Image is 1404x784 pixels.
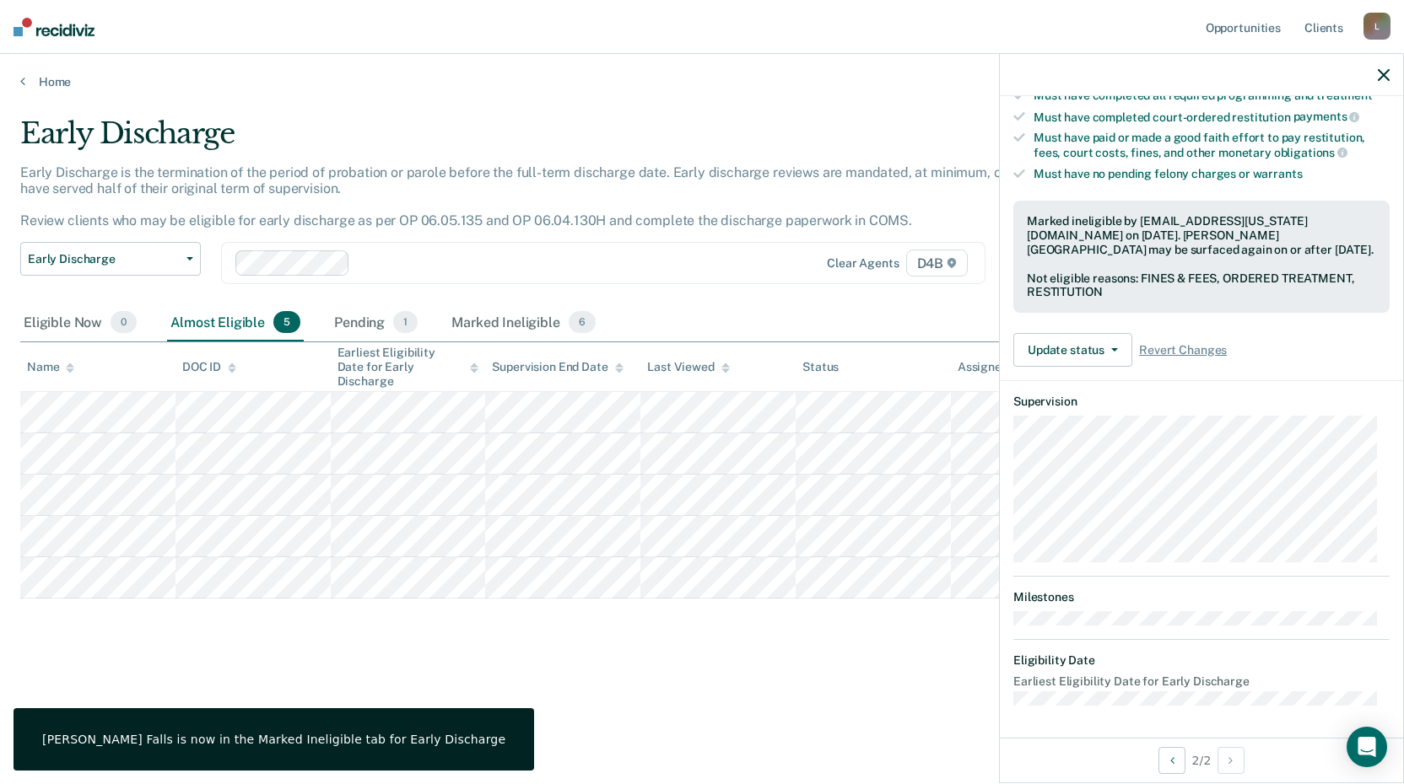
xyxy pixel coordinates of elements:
[1000,738,1403,782] div: 2 / 2
[827,256,899,271] div: Clear agents
[20,164,1068,229] p: Early Discharge is the termination of the period of probation or parole before the full-term disc...
[20,116,1073,164] div: Early Discharge
[1158,747,1185,774] button: Previous Opportunity
[20,74,1384,89] a: Home
[1293,110,1360,123] span: payments
[167,304,304,341] div: Almost Eligible
[1034,167,1390,181] div: Must have no pending felony charges or
[1027,271,1376,300] div: Not eligible reasons: FINES & FEES, ORDERED TREATMENT, RESTITUTION
[1274,146,1347,159] span: obligations
[393,311,418,333] span: 1
[1218,747,1245,774] button: Next Opportunity
[906,250,968,277] span: D4B
[569,311,596,333] span: 6
[1253,167,1303,180] span: warrants
[1363,13,1390,40] div: L
[28,252,180,266] span: Early Discharge
[337,346,479,388] div: Earliest Eligibility Date for Early Discharge
[20,304,140,341] div: Eligible Now
[1013,333,1132,367] button: Update status
[331,304,421,341] div: Pending
[492,360,623,374] div: Supervision End Date
[802,360,839,374] div: Status
[647,360,729,374] div: Last Viewed
[42,732,505,747] div: [PERSON_NAME] Falls is now in the Marked Ineligible tab for Early Discharge
[182,360,236,374] div: DOC ID
[1013,674,1390,689] dt: Earliest Eligibility Date for Early Discharge
[448,304,599,341] div: Marked Ineligible
[1347,727,1387,767] div: Open Intercom Messenger
[958,360,1037,374] div: Assigned to
[13,18,94,36] img: Recidiviz
[1139,343,1227,357] span: Revert Changes
[1034,110,1390,125] div: Must have completed court-ordered restitution
[273,311,300,333] span: 5
[1316,89,1373,102] span: treatment
[1013,653,1390,668] dt: Eligibility Date
[1013,590,1390,604] dt: Milestones
[111,311,137,333] span: 0
[1027,214,1376,256] div: Marked ineligible by [EMAIL_ADDRESS][US_STATE][DOMAIN_NAME] on [DATE]. [PERSON_NAME][GEOGRAPHIC_D...
[27,360,74,374] div: Name
[1013,395,1390,409] dt: Supervision
[1034,131,1390,159] div: Must have paid or made a good faith effort to pay restitution, fees, court costs, fines, and othe...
